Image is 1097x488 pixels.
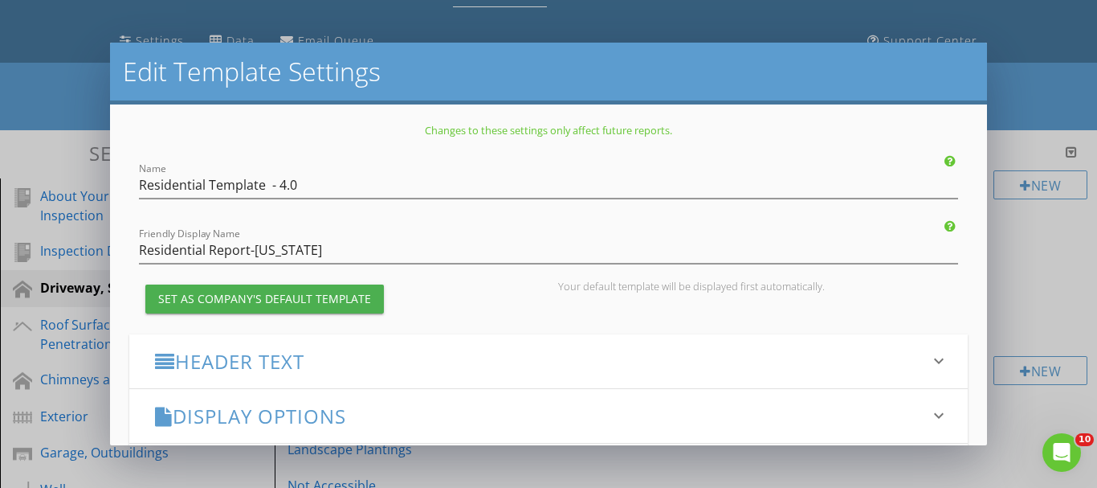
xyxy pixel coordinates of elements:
[1075,433,1094,446] span: 10
[1042,433,1081,472] iframe: Intercom live chat
[155,351,924,372] h3: Header Text
[139,172,959,199] input: Name
[929,406,948,425] i: keyboard_arrow_down
[929,351,948,371] i: keyboard_arrow_down
[123,55,975,88] h2: Edit Template Settings
[158,290,371,307] div: Set as Company's Default Template
[129,124,969,137] p: Changes to these settings only affect future reports.
[139,237,959,264] input: Friendly Display Name
[145,285,384,314] button: Set as Company's Default Template
[155,405,924,427] h3: Display Options
[558,280,958,293] div: Your default template will be displayed first automatically.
